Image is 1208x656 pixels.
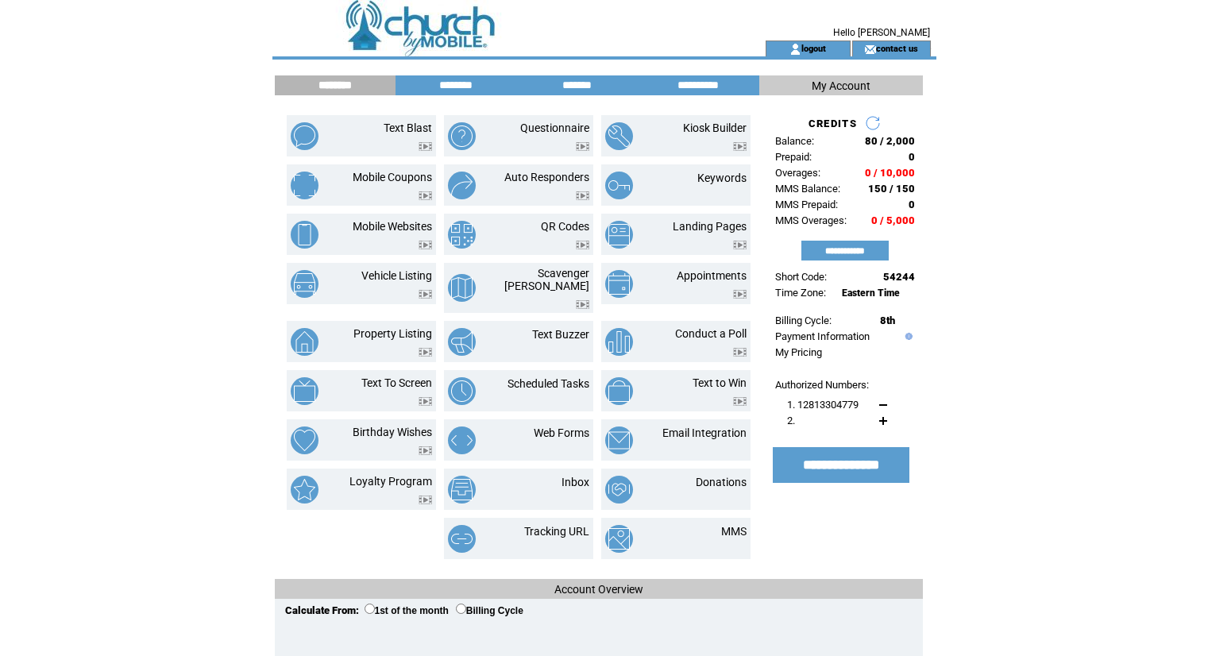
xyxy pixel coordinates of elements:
span: MMS Balance: [775,183,840,195]
img: text-blast.png [291,122,318,150]
a: Text Buzzer [532,328,589,341]
img: video.png [419,191,432,200]
img: donations.png [605,476,633,504]
a: Vehicle Listing [361,269,432,282]
a: Scheduled Tasks [508,377,589,390]
a: Text To Screen [361,376,432,389]
span: 80 / 2,000 [865,135,915,147]
span: 150 / 150 [868,183,915,195]
a: Kiosk Builder [683,122,747,134]
img: text-buzzer.png [448,328,476,356]
label: Billing Cycle [456,605,523,616]
a: Inbox [562,476,589,488]
img: video.png [419,348,432,357]
a: Conduct a Poll [675,327,747,340]
a: logout [801,43,826,53]
a: Landing Pages [673,220,747,233]
a: Payment Information [775,330,870,342]
img: landing-pages.png [605,221,633,249]
input: 1st of the month [365,604,375,614]
img: conduct-a-poll.png [605,328,633,356]
span: Authorized Numbers: [775,379,869,391]
span: Account Overview [554,583,643,596]
span: CREDITS [809,118,857,129]
span: 2. [787,415,795,426]
img: property-listing.png [291,328,318,356]
img: video.png [419,496,432,504]
span: Short Code: [775,271,827,283]
label: 1st of the month [365,605,449,616]
span: 8th [880,314,895,326]
span: 0 / 10,000 [865,167,915,179]
img: web-forms.png [448,426,476,454]
span: MMS Prepaid: [775,199,838,210]
img: video.png [576,241,589,249]
span: 54244 [883,271,915,283]
img: mobile-coupons.png [291,172,318,199]
a: Email Integration [662,426,747,439]
img: video.png [733,142,747,151]
img: text-to-win.png [605,377,633,405]
span: MMS Overages: [775,214,847,226]
a: Mobile Coupons [353,171,432,183]
a: Birthday Wishes [353,426,432,438]
img: mms.png [605,525,633,553]
span: Overages: [775,167,820,179]
img: birthday-wishes.png [291,426,318,454]
span: 0 / 5,000 [871,214,915,226]
a: Tracking URL [524,525,589,538]
a: QR Codes [541,220,589,233]
img: contact_us_icon.gif [864,43,876,56]
a: Mobile Websites [353,220,432,233]
img: scheduled-tasks.png [448,377,476,405]
a: Loyalty Program [349,475,432,488]
span: Hello [PERSON_NAME] [833,27,930,38]
a: contact us [876,43,918,53]
img: appointments.png [605,270,633,298]
a: Questionnaire [520,122,589,134]
img: text-to-screen.png [291,377,318,405]
a: Auto Responders [504,171,589,183]
a: Appointments [677,269,747,282]
img: video.png [576,191,589,200]
img: loyalty-program.png [291,476,318,504]
img: keywords.png [605,172,633,199]
img: questionnaire.png [448,122,476,150]
a: MMS [721,525,747,538]
span: Billing Cycle: [775,314,832,326]
a: Text Blast [384,122,432,134]
input: Billing Cycle [456,604,466,614]
span: 0 [909,199,915,210]
img: auto-responders.png [448,172,476,199]
img: email-integration.png [605,426,633,454]
span: Time Zone: [775,287,826,299]
img: tracking-url.png [448,525,476,553]
img: help.gif [901,333,913,340]
img: qr-codes.png [448,221,476,249]
img: mobile-websites.png [291,221,318,249]
img: video.png [733,397,747,406]
a: Text to Win [693,376,747,389]
img: inbox.png [448,476,476,504]
img: vehicle-listing.png [291,270,318,298]
img: video.png [576,300,589,309]
img: video.png [419,142,432,151]
img: video.png [419,446,432,455]
a: Property Listing [353,327,432,340]
img: video.png [733,241,747,249]
img: video.png [576,142,589,151]
img: video.png [419,397,432,406]
span: My Account [812,79,870,92]
span: Balance: [775,135,814,147]
a: Keywords [697,172,747,184]
img: scavenger-hunt.png [448,274,476,302]
img: account_icon.gif [789,43,801,56]
img: video.png [419,290,432,299]
span: Prepaid: [775,151,812,163]
span: Eastern Time [842,287,900,299]
img: video.png [733,348,747,357]
span: 0 [909,151,915,163]
img: video.png [733,290,747,299]
img: kiosk-builder.png [605,122,633,150]
span: 1. 12813304779 [787,399,859,411]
